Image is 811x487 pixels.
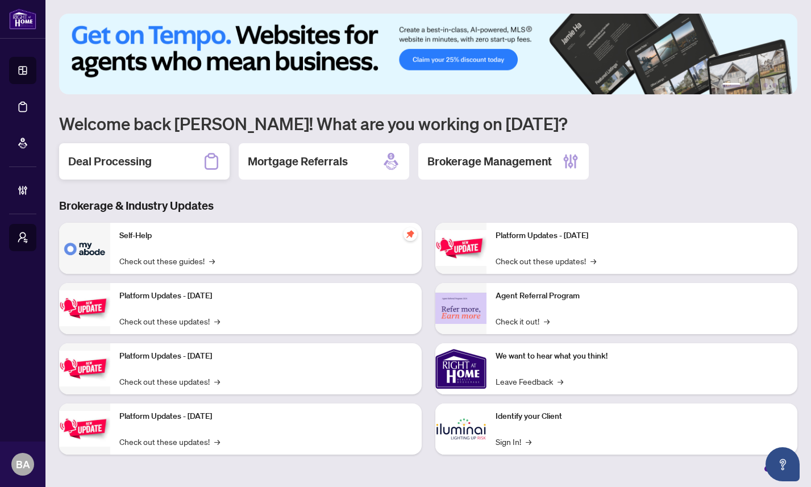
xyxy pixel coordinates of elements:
span: → [214,435,220,448]
button: 6 [781,83,786,88]
a: Check it out!→ [496,315,550,327]
a: Check out these updates!→ [119,375,220,388]
img: Self-Help [59,223,110,274]
span: → [526,435,531,448]
img: Slide 0 [59,14,797,94]
a: Check out these guides!→ [119,255,215,267]
p: We want to hear what you think! [496,350,789,363]
h2: Brokerage Management [427,153,552,169]
p: Identify your Client [496,410,789,423]
span: → [214,375,220,388]
img: Agent Referral Program [435,293,486,324]
p: Self-Help [119,230,413,242]
span: → [590,255,596,267]
span: BA [16,456,30,472]
span: → [214,315,220,327]
span: user-switch [17,232,28,243]
p: Platform Updates - [DATE] [119,410,413,423]
p: Platform Updates - [DATE] [496,230,789,242]
a: Sign In!→ [496,435,531,448]
h3: Brokerage & Industry Updates [59,198,797,214]
img: Identify your Client [435,403,486,455]
img: logo [9,9,36,30]
span: → [209,255,215,267]
button: 2 [745,83,750,88]
button: 3 [754,83,759,88]
a: Check out these updates!→ [119,435,220,448]
a: Check out these updates!→ [119,315,220,327]
span: → [544,315,550,327]
button: 5 [772,83,777,88]
p: Agent Referral Program [496,290,789,302]
button: 4 [763,83,768,88]
a: Leave Feedback→ [496,375,563,388]
a: Check out these updates!→ [496,255,596,267]
span: pushpin [404,227,417,241]
img: Platform Updates - June 23, 2025 [435,230,486,266]
p: Platform Updates - [DATE] [119,350,413,363]
img: Platform Updates - July 21, 2025 [59,351,110,386]
h2: Deal Processing [68,153,152,169]
h1: Welcome back [PERSON_NAME]! What are you working on [DATE]? [59,113,797,134]
button: 1 [722,83,741,88]
p: Platform Updates - [DATE] [119,290,413,302]
button: Open asap [766,447,800,481]
img: Platform Updates - September 16, 2025 [59,290,110,326]
img: We want to hear what you think! [435,343,486,394]
span: → [558,375,563,388]
img: Platform Updates - July 8, 2025 [59,411,110,447]
h2: Mortgage Referrals [248,153,348,169]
